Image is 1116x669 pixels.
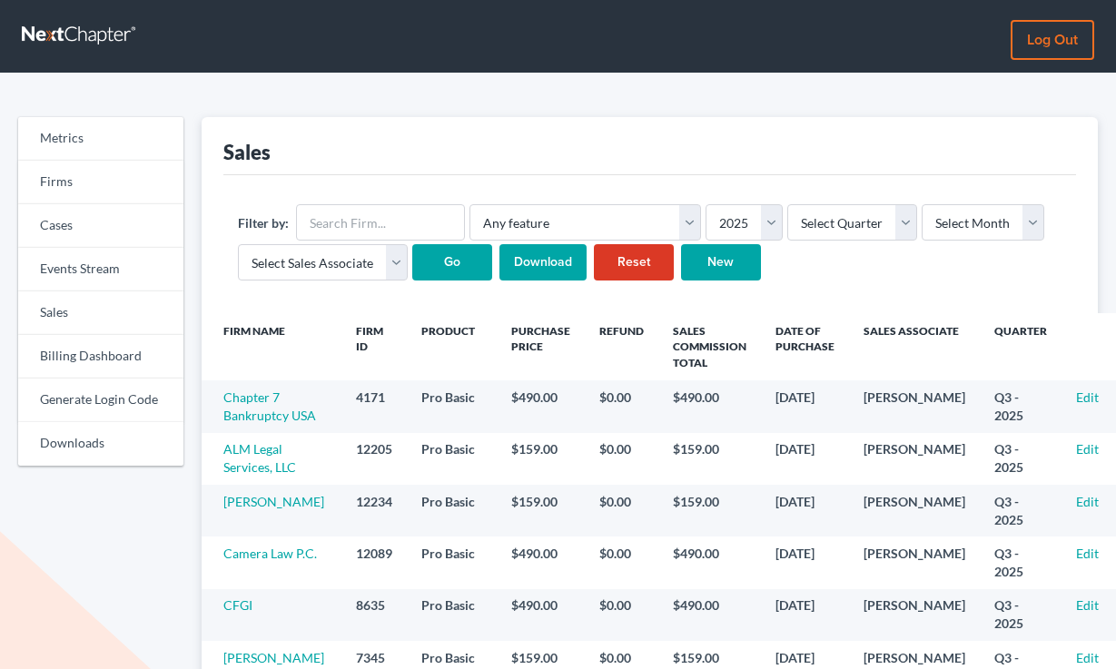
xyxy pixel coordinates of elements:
[658,536,761,588] td: $490.00
[497,433,585,485] td: $159.00
[497,536,585,588] td: $490.00
[407,536,497,588] td: Pro Basic
[407,589,497,641] td: Pro Basic
[681,244,761,280] a: New
[223,389,316,423] a: Chapter 7 Bankruptcy USA
[585,536,658,588] td: $0.00
[18,422,183,466] a: Downloads
[223,597,252,613] a: CFGI
[1076,597,1099,613] a: Edit
[761,433,849,485] td: [DATE]
[223,546,317,561] a: Camera Law P.C.
[761,536,849,588] td: [DATE]
[980,589,1062,641] td: Q3 - 2025
[18,379,183,422] a: Generate Login Code
[223,441,296,475] a: ALM Legal Services, LLC
[497,485,585,536] td: $159.00
[980,536,1062,588] td: Q3 - 2025
[980,380,1062,432] td: Q3 - 2025
[980,313,1062,380] th: Quarter
[497,589,585,641] td: $490.00
[341,536,407,588] td: 12089
[594,244,674,280] a: Reset
[585,485,658,536] td: $0.00
[223,139,271,165] div: Sales
[18,291,183,335] a: Sales
[412,244,492,280] input: Go
[1076,441,1099,457] a: Edit
[407,433,497,485] td: Pro Basic
[407,380,497,432] td: Pro Basic
[18,248,183,291] a: Events Stream
[18,335,183,379] a: Billing Dashboard
[849,313,980,380] th: Sales Associate
[849,380,980,432] td: [PERSON_NAME]
[658,380,761,432] td: $490.00
[761,380,849,432] td: [DATE]
[585,380,658,432] td: $0.00
[341,380,407,432] td: 4171
[18,161,183,204] a: Firms
[18,204,183,248] a: Cases
[341,589,407,641] td: 8635
[202,313,341,380] th: Firm Name
[223,494,324,509] a: [PERSON_NAME]
[341,433,407,485] td: 12205
[1076,546,1099,561] a: Edit
[238,213,289,232] label: Filter by:
[980,433,1062,485] td: Q3 - 2025
[980,485,1062,536] td: Q3 - 2025
[658,433,761,485] td: $159.00
[761,589,849,641] td: [DATE]
[849,485,980,536] td: [PERSON_NAME]
[407,313,497,380] th: Product
[1076,389,1099,405] a: Edit
[499,244,587,280] input: Download
[849,536,980,588] td: [PERSON_NAME]
[849,589,980,641] td: [PERSON_NAME]
[1076,494,1099,509] a: Edit
[1076,650,1099,665] a: Edit
[849,433,980,485] td: [PERSON_NAME]
[497,380,585,432] td: $490.00
[658,313,761,380] th: Sales Commission Total
[341,485,407,536] td: 12234
[407,485,497,536] td: Pro Basic
[341,313,407,380] th: Firm ID
[18,117,183,161] a: Metrics
[658,589,761,641] td: $490.00
[1011,20,1094,60] a: Log out
[296,204,465,241] input: Search Firm...
[585,313,658,380] th: Refund
[585,433,658,485] td: $0.00
[761,485,849,536] td: [DATE]
[497,313,585,380] th: Purchase Price
[585,589,658,641] td: $0.00
[658,485,761,536] td: $159.00
[761,313,849,380] th: Date of Purchase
